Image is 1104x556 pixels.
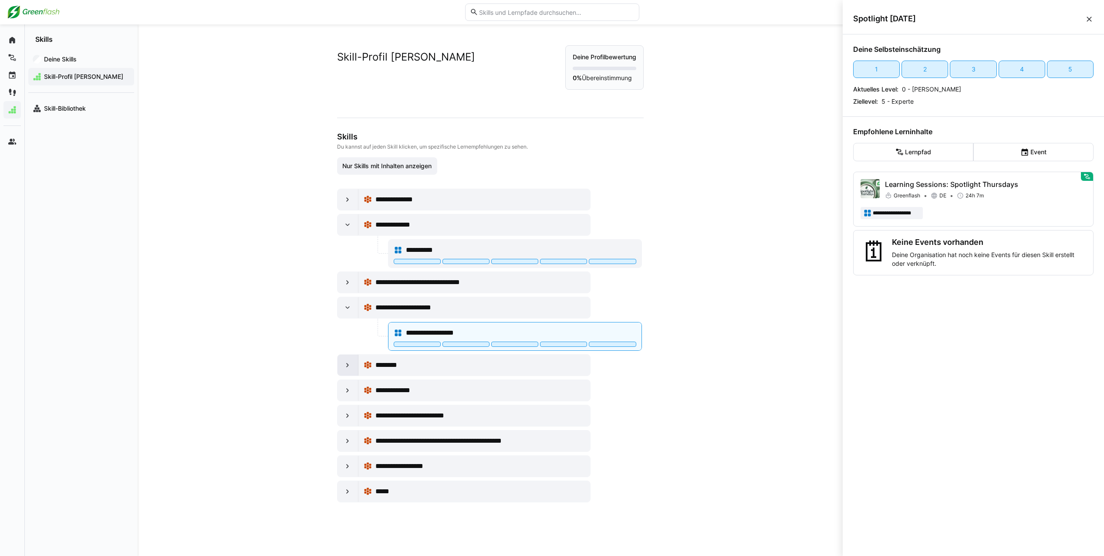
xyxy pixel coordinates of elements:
[885,179,1086,190] p: Learning Sessions: Spotlight Thursdays
[853,97,878,106] p: Ziellevel:
[894,192,920,199] span: Greenflash
[337,157,438,175] button: Nur Skills mit Inhalten anzeigen
[923,65,927,74] div: 2
[861,237,888,268] div: 🗓
[43,72,130,81] span: Skill-Profil [PERSON_NAME]
[875,65,878,74] div: 1
[853,45,1094,54] h4: Deine Selbsteinschätzung
[966,192,984,199] span: 24h 7m
[341,162,433,170] span: Nur Skills mit Inhalten anzeigen
[972,65,976,74] div: 3
[337,132,642,142] h3: Skills
[478,8,634,16] input: Skills und Lernpfade durchsuchen…
[337,51,475,64] h2: Skill-Profil [PERSON_NAME]
[853,85,898,94] p: Aktuelles Level:
[973,143,1094,161] eds-button-option: Event
[1068,65,1072,74] div: 5
[902,85,961,94] p: 0 - [PERSON_NAME]
[881,97,914,106] p: 5 - Experte
[337,143,642,150] p: Du kannst auf jeden Skill klicken, um spezifische Lernempfehlungen zu sehen.
[939,192,946,199] span: DE
[573,53,636,61] p: Deine Profilbewertung
[861,179,880,198] img: Learning Sessions: Spotlight Thursdays
[853,143,973,161] eds-button-option: Lernpfad
[573,74,582,81] strong: 0%
[1020,65,1024,74] div: 4
[892,251,1086,268] p: Deine Organisation hat noch keine Events für diesen Skill erstellt oder verknüpft.
[853,127,1094,136] h4: Empfohlene Lerninhalte
[853,14,1085,24] span: Spotlight [DATE]
[892,237,1086,247] h3: Keine Events vorhanden
[573,74,636,82] p: Übereinstimmung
